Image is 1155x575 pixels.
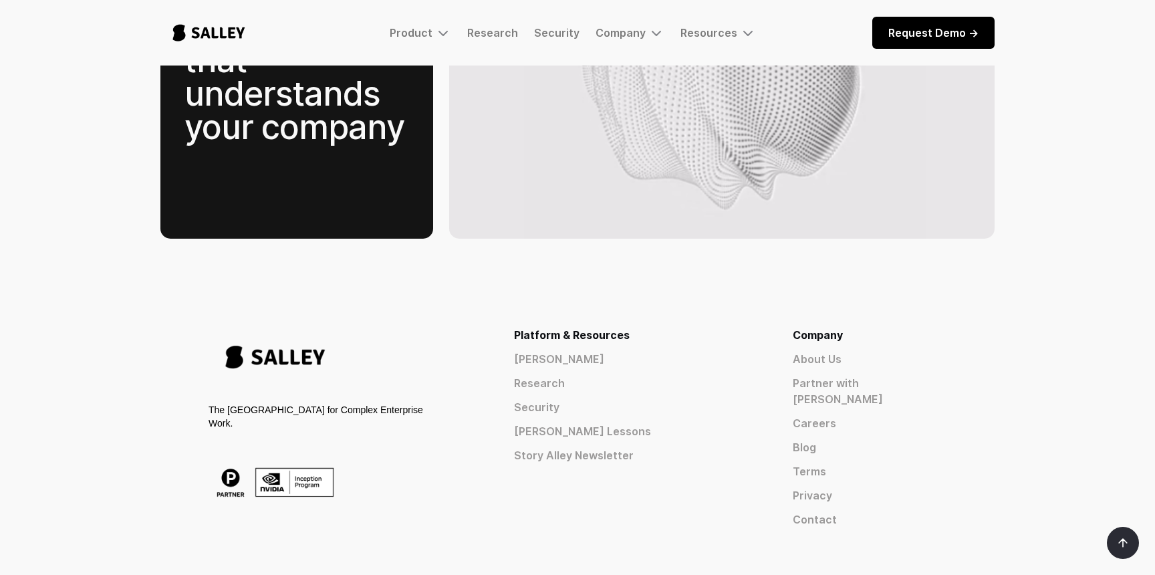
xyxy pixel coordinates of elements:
[793,463,946,479] a: Terms
[160,11,257,55] a: home
[514,375,745,391] a: Research
[680,25,756,41] div: Resources
[680,26,737,39] div: Resources
[514,327,745,343] div: Platform & Resources
[467,26,518,39] a: Research
[793,415,946,431] a: Careers
[596,26,646,39] div: Company
[793,487,946,503] a: Privacy
[596,25,664,41] div: Company
[793,351,946,367] a: About Us
[793,375,946,407] a: Partner with [PERSON_NAME]
[514,423,745,439] a: [PERSON_NAME] Lessons
[793,511,946,528] a: Contact
[209,403,428,430] div: The [GEOGRAPHIC_DATA] for Complex Enterprise Work.
[872,17,995,49] a: Request Demo ->
[514,447,745,463] a: Story Alley Newsletter
[390,25,451,41] div: Product
[793,439,946,455] a: Blog
[793,327,946,343] div: Company
[534,26,580,39] a: Security
[514,399,745,415] a: Security
[514,351,745,367] a: [PERSON_NAME]
[390,26,432,39] div: Product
